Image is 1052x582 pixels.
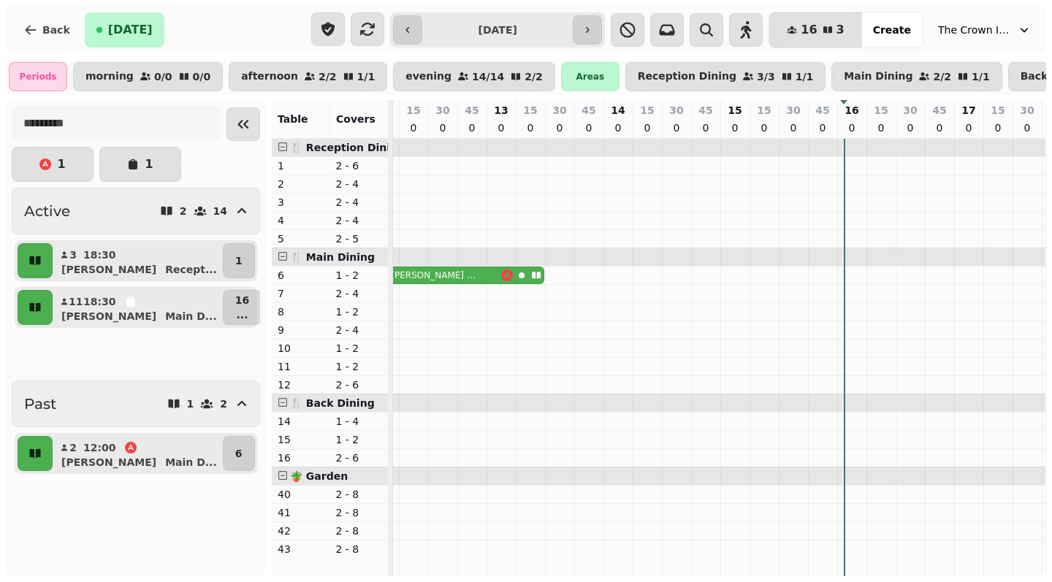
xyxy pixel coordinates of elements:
button: 6 [223,436,255,471]
p: 2 - 8 [336,524,383,538]
p: 0 [934,120,945,135]
h2: Active [24,201,70,221]
p: 2 - 4 [336,213,383,228]
p: 16 [845,103,858,118]
p: 12 [278,378,324,392]
span: Table [278,113,308,125]
p: 14 [278,414,324,429]
p: Main Dining [844,71,912,83]
button: Create [861,12,923,47]
button: Back [12,12,82,47]
button: 163 [769,12,861,47]
p: 10 [278,341,324,356]
span: Back [42,25,70,35]
p: 2 [69,440,77,455]
p: 16 [278,451,324,465]
span: 🪴 Garden [290,470,348,482]
p: 1 - 2 [336,341,383,356]
p: 1 / 1 [796,72,814,82]
button: Reception Dining3/31/1 [625,62,826,91]
p: 0 [700,120,712,135]
h2: Past [24,394,56,414]
p: 43 [278,542,324,556]
p: 15 [991,103,1005,118]
button: 212:00[PERSON_NAME]Main D... [56,436,220,471]
p: 45 [698,103,712,118]
span: 🍴 Main Dining [290,251,375,263]
p: evening [405,71,451,83]
p: 0 [466,120,478,135]
p: 0 [963,120,975,135]
p: Reception Dining [638,71,736,83]
p: 0 / 0 [154,72,172,82]
span: [DATE] [108,24,153,36]
button: The Crown Inn [929,17,1040,43]
p: 15 [757,103,771,118]
p: 2 - 4 [336,286,383,301]
button: 1 [223,243,255,278]
span: The Crown Inn [938,23,1011,37]
p: 16 [235,293,249,307]
p: 6 [278,268,324,283]
p: 9 [278,323,324,337]
p: 2 - 8 [336,505,383,520]
p: 2 [220,399,227,409]
p: morning [85,71,134,83]
p: 2 - 6 [336,451,383,465]
p: 12:00 [83,440,116,455]
span: 🍴 Back Dining [290,397,375,409]
span: Covers [336,113,376,125]
p: 0 [671,120,682,135]
p: 15 [523,103,537,118]
button: Main Dining2/21/1 [831,62,1002,91]
p: 0 [437,120,449,135]
iframe: Chat Widget [979,512,1052,582]
p: 0 [525,120,536,135]
p: 14 / 14 [472,72,504,82]
p: 5 [278,231,324,246]
p: 45 [465,103,479,118]
p: 18:30 [83,294,116,309]
button: Past12 [12,380,260,427]
p: 2 / 2 [319,72,337,82]
p: 1 [235,253,243,268]
p: 0 [641,120,653,135]
p: 45 [932,103,946,118]
p: 2 [278,177,324,191]
p: ... [235,307,249,322]
p: 30 [552,103,566,118]
p: [PERSON_NAME] [61,309,156,323]
p: 18:30 [83,248,116,262]
button: 318:30[PERSON_NAME]Recept... [56,243,220,278]
p: 0 [583,120,595,135]
p: 1 [187,399,194,409]
p: 14 [213,206,227,216]
p: 2 - 6 [336,378,383,392]
p: 15 [728,103,742,118]
p: 0 [612,120,624,135]
p: 13 [494,103,508,118]
p: 1 - 2 [336,305,383,319]
p: 14 [611,103,625,118]
p: 0 [817,120,828,135]
p: 7 [278,286,324,301]
p: Main D ... [165,455,217,470]
span: 16 [801,24,817,36]
p: 1 - 2 [336,359,383,374]
p: 15 [874,103,888,118]
p: 1 / 1 [972,72,990,82]
p: 15 [640,103,654,118]
p: 1 / 1 [357,72,376,82]
p: 2 / 2 [525,72,543,82]
p: 1 - 2 [336,432,383,447]
p: 3 / 3 [757,72,775,82]
button: Collapse sidebar [226,107,260,141]
p: 3 [278,195,324,210]
p: 2 - 8 [336,487,383,502]
p: 0 [495,120,507,135]
p: 45 [815,103,829,118]
p: afternoon [241,71,298,83]
p: 30 [903,103,917,118]
p: [PERSON_NAME] Yeoman [391,269,476,281]
p: 2 - 5 [336,231,383,246]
